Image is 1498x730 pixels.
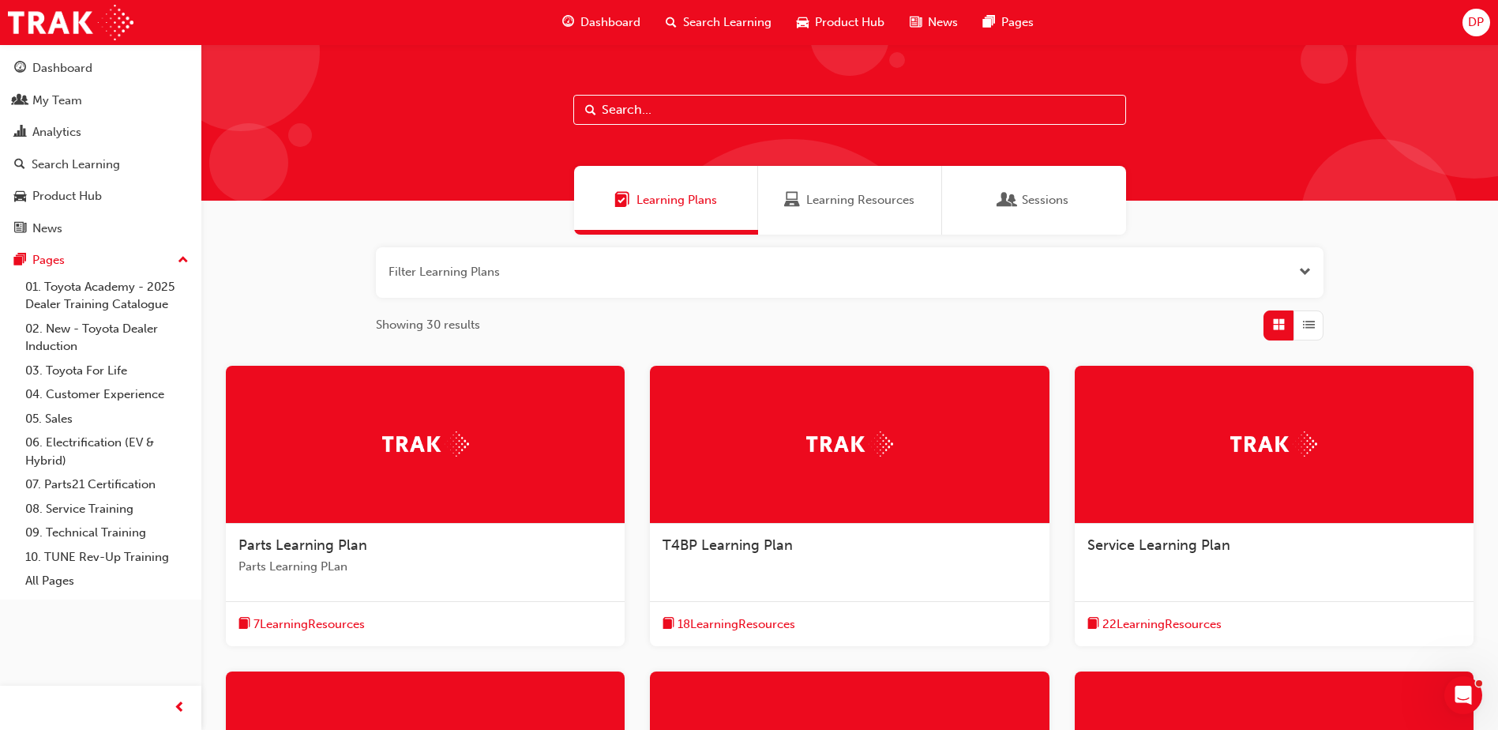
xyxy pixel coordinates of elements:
[1087,536,1230,554] span: Service Learning Plan
[585,101,596,119] span: Search
[14,62,26,76] span: guage-icon
[19,545,195,570] a: 10. TUNE Rev-Up Training
[574,166,758,235] a: Learning PlansLearning Plans
[174,698,186,718] span: prev-icon
[550,6,653,39] a: guage-iconDashboard
[14,254,26,268] span: pages-icon
[19,521,195,545] a: 09. Technical Training
[1462,9,1490,36] button: DP
[6,246,195,275] button: Pages
[6,182,195,211] a: Product Hub
[19,431,195,472] a: 06. Electrification (EV & Hybrid)
[653,6,784,39] a: search-iconSearch Learning
[815,13,884,32] span: Product Hub
[806,191,914,209] span: Learning Resources
[19,472,195,497] a: 07. Parts21 Certification
[19,359,195,383] a: 03. Toyota For Life
[19,275,195,317] a: 01. Toyota Academy - 2025 Dealer Training Catalogue
[6,150,195,179] a: Search Learning
[573,95,1126,125] input: Search...
[910,13,922,32] span: news-icon
[663,615,795,634] button: book-icon18LearningResources
[1444,676,1482,714] iframe: Intercom live chat
[1468,13,1484,32] span: DP
[32,220,62,238] div: News
[14,126,26,140] span: chart-icon
[19,569,195,593] a: All Pages
[797,13,809,32] span: car-icon
[678,615,795,634] span: 18 Learning Resources
[784,191,800,209] span: Learning Resources
[32,123,81,141] div: Analytics
[6,86,195,115] a: My Team
[19,407,195,431] a: 05. Sales
[806,431,893,456] img: Trak
[1087,615,1099,634] span: book-icon
[6,214,195,243] a: News
[32,156,120,174] div: Search Learning
[1087,615,1222,634] button: book-icon22LearningResources
[1000,191,1016,209] span: Sessions
[178,250,189,271] span: up-icon
[32,187,102,205] div: Product Hub
[376,316,480,334] span: Showing 30 results
[1303,316,1315,334] span: List
[683,13,772,32] span: Search Learning
[971,6,1046,39] a: pages-iconPages
[14,158,25,172] span: search-icon
[1102,615,1222,634] span: 22 Learning Resources
[897,6,971,39] a: news-iconNews
[32,92,82,110] div: My Team
[580,13,640,32] span: Dashboard
[32,251,65,269] div: Pages
[19,382,195,407] a: 04. Customer Experience
[983,13,995,32] span: pages-icon
[226,366,625,647] a: TrakParts Learning PlanParts Learning PLanbook-icon7LearningResources
[14,94,26,108] span: people-icon
[636,191,717,209] span: Learning Plans
[1230,431,1317,456] img: Trak
[19,497,195,521] a: 08. Service Training
[6,54,195,83] a: Dashboard
[650,366,1049,647] a: TrakT4BP Learning Planbook-icon18LearningResources
[614,191,630,209] span: Learning Plans
[758,166,942,235] a: Learning ResourcesLearning Resources
[238,615,250,634] span: book-icon
[1022,191,1068,209] span: Sessions
[6,118,195,147] a: Analytics
[32,59,92,77] div: Dashboard
[1075,366,1474,647] a: TrakService Learning Planbook-icon22LearningResources
[663,615,674,634] span: book-icon
[1001,13,1034,32] span: Pages
[382,431,469,456] img: Trak
[928,13,958,32] span: News
[238,558,612,576] span: Parts Learning PLan
[19,317,195,359] a: 02. New - Toyota Dealer Induction
[253,615,365,634] span: 7 Learning Resources
[8,5,133,40] img: Trak
[238,536,367,554] span: Parts Learning Plan
[1273,316,1285,334] span: Grid
[238,615,365,634] button: book-icon7LearningResources
[1299,263,1311,281] button: Open the filter
[663,536,793,554] span: T4BP Learning Plan
[942,166,1126,235] a: SessionsSessions
[14,190,26,204] span: car-icon
[6,51,195,246] button: DashboardMy TeamAnalyticsSearch LearningProduct HubNews
[666,13,677,32] span: search-icon
[562,13,574,32] span: guage-icon
[14,222,26,236] span: news-icon
[784,6,897,39] a: car-iconProduct Hub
